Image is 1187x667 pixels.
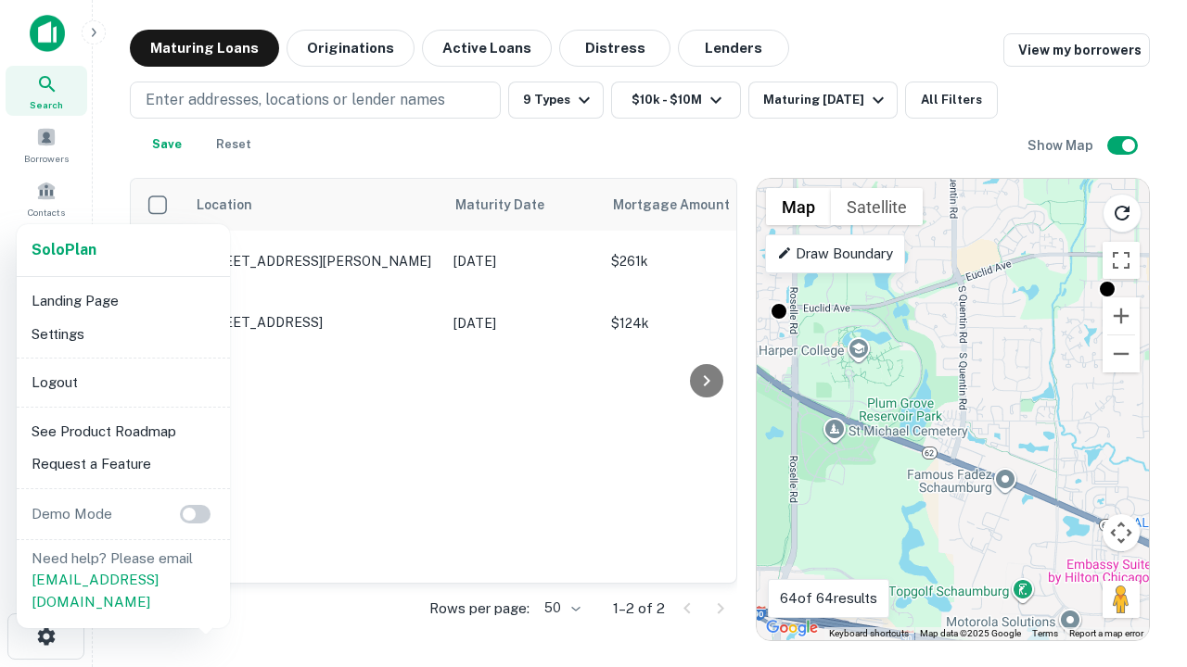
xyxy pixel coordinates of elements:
[24,366,223,399] li: Logout
[24,318,223,351] li: Settings
[24,447,223,481] li: Request a Feature
[24,415,223,448] li: See Product Roadmap
[32,241,96,258] strong: Solo Plan
[24,503,120,525] p: Demo Mode
[1094,459,1187,548] iframe: Chat Widget
[24,284,223,318] li: Landing Page
[32,572,159,610] a: [EMAIL_ADDRESS][DOMAIN_NAME]
[32,239,96,261] a: SoloPlan
[32,547,215,613] p: Need help? Please email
